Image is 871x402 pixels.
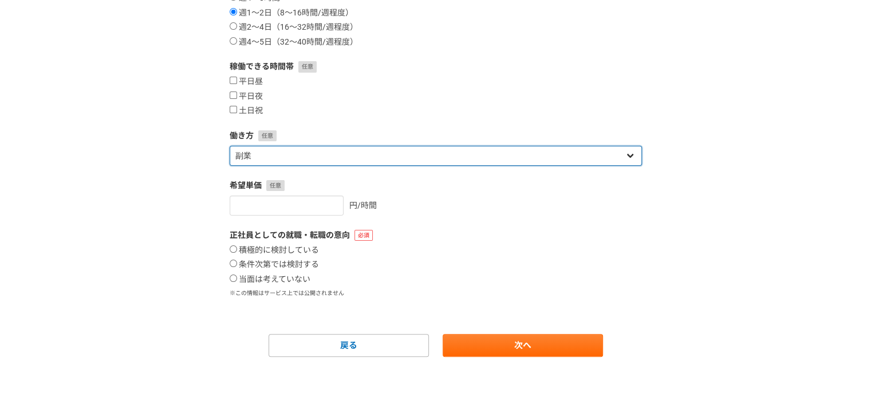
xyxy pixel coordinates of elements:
[230,91,237,99] input: 平日夜
[230,37,358,47] label: 週4〜5日（32〜40時間/週程度）
[230,77,237,84] input: 平日昼
[269,334,429,357] a: 戻る
[230,106,237,113] input: 土日祝
[230,91,263,102] label: 平日夜
[230,77,263,87] label: 平日昼
[230,8,237,15] input: 週1〜2日（8〜16時間/週程度）
[230,37,237,45] input: 週4〜5日（32〜40時間/週程度）
[230,245,319,256] label: 積極的に検討している
[230,260,319,270] label: 条件次第では検討する
[230,22,358,33] label: 週2〜4日（16〜32時間/週程度）
[230,8,353,18] label: 週1〜2日（8〜16時間/週程度）
[230,22,237,30] input: 週2〜4日（16〜32時間/週程度）
[230,274,237,282] input: 当面は考えていない
[443,334,603,357] a: 次へ
[230,180,642,192] label: 希望単価
[230,229,642,241] label: 正社員としての就職・転職の意向
[230,245,237,253] input: 積極的に検討している
[230,106,263,116] label: 土日祝
[230,130,642,142] label: 働き方
[230,61,642,73] label: 稼働できる時間帯
[230,289,642,297] p: ※この情報はサービス上では公開されません
[230,260,237,267] input: 条件次第では検討する
[230,274,310,285] label: 当面は考えていない
[349,201,377,210] span: 円/時間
